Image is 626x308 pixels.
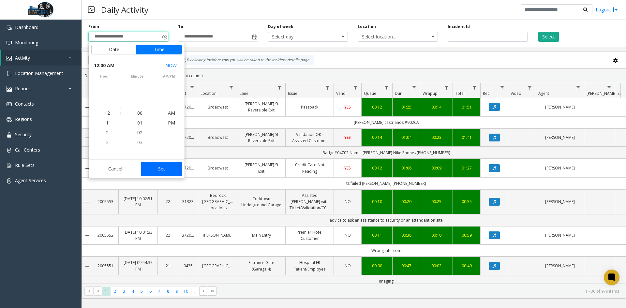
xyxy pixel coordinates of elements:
span: Location [201,91,216,96]
span: Dashboard [15,24,38,30]
button: Select [538,32,559,42]
span: Security [15,131,32,138]
a: [DATE] 10:02:51 PM [123,196,154,208]
a: 00:55 [457,198,476,205]
span: Wrapup [423,91,438,96]
a: Wrapup Filter Menu [442,83,451,92]
label: Incident Id [448,24,470,30]
span: 12:00 AM [94,61,114,70]
span: 12 [105,110,110,116]
span: Contacts [15,101,34,107]
img: pageIcon [88,2,95,18]
button: Date tab [91,45,137,54]
a: [PERSON_NAME] [540,232,580,238]
button: Cancel [91,162,139,176]
a: 00:12 [365,104,388,110]
div: 00:00 [365,263,388,269]
span: [PERSON_NAME] [587,91,616,96]
span: Queue [364,91,376,96]
span: 03 [137,139,142,145]
span: NO [345,199,351,204]
span: Monitoring [15,39,38,46]
a: 372030 [182,165,194,171]
div: 01:04 [396,134,416,140]
a: 372030 [182,104,194,110]
img: 'icon' [7,86,12,92]
span: Page 3 [120,287,128,296]
span: Lane [240,91,248,96]
div: 00:09 [424,165,449,171]
a: 00:10 [365,198,388,205]
a: NO [338,263,357,269]
a: 00:12 [365,165,388,171]
span: Regions [15,116,32,122]
a: 01:25 [396,104,416,110]
a: Broadwest [202,134,233,140]
a: Validation OK - Assisted Customer [290,131,330,144]
a: Parker Filter Menu [605,83,614,92]
a: [PERSON_NAME] [540,104,580,110]
span: Page 6 [146,287,155,296]
a: 2005552 [96,232,114,238]
a: Collapse Details [82,264,92,269]
button: Select now [163,60,179,71]
span: Select day... [268,32,332,41]
div: 00:02 [424,263,449,269]
span: Page 9 [172,287,181,296]
a: 00:49 [457,263,476,269]
span: Total [455,91,465,96]
img: logout [613,6,618,13]
div: 00:14 [424,104,449,110]
label: Day of week [268,24,293,30]
span: Toggle popup [251,32,258,41]
span: hour [89,74,120,79]
label: To [178,24,183,30]
img: 'icon' [7,117,12,122]
a: NO [338,232,357,238]
span: YES [344,165,351,171]
a: Queue Filter Menu [382,83,391,92]
a: Collapse Details [82,166,92,171]
a: 00:38 [396,232,416,238]
a: YES [338,134,357,140]
a: Lot Filter Menu [188,83,197,92]
div: By clicking Incident row you will be taken to the incident details page. [178,55,314,65]
a: Vend Filter Menu [351,83,360,92]
a: Assisted [PERSON_NAME] with Ticket/Validation/CC/monthly [290,192,330,211]
img: 'icon' [7,178,12,183]
div: 00:10 [424,232,449,238]
span: Location Management [15,70,63,76]
a: 21 [162,263,174,269]
span: Video [511,91,521,96]
a: [DATE] 10:01:33 PM [123,229,154,242]
a: Broadwest [202,165,233,171]
span: 00 [137,110,142,116]
label: From [88,24,99,30]
a: 2005553 [96,198,114,205]
span: 2 [106,129,109,136]
a: Entrance Gate (Garage 4) [241,259,281,272]
a: Video Filter Menu [526,83,534,92]
span: Page 2 [111,287,119,296]
a: 22 [162,232,174,238]
img: 'icon' [7,163,12,168]
span: NO [345,232,351,238]
div: 00:25 [424,198,449,205]
a: 01:27 [457,165,476,171]
a: Collapse Details [82,199,92,205]
span: Agent Services [15,177,46,183]
a: Bedrock [GEOGRAPHIC_DATA] Locations [202,192,233,211]
a: [PERSON_NAME] St Exit [241,162,281,174]
img: 'icon' [7,25,12,30]
a: Lane Filter Menu [275,83,284,92]
span: AM/PM [153,74,185,79]
img: 'icon' [7,71,12,76]
span: Go to the next page [199,286,208,296]
span: Agent [538,91,549,96]
kendo-pager-info: 1 - 30 of 979 items [221,288,619,294]
div: Data table [82,83,626,284]
a: 31323 [182,198,194,205]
